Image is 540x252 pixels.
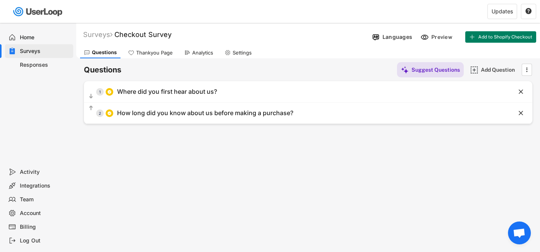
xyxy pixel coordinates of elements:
div: Integrations [20,182,70,189]
text:  [526,8,532,14]
img: AddMajor.svg [470,66,478,74]
img: CircleTickMinorWhite.svg [107,90,112,94]
div: Surveys [83,30,112,39]
text:  [519,88,523,96]
img: MagicMajor%20%28Purple%29.svg [401,66,409,74]
img: userloop-logo-01.svg [11,4,65,19]
button:  [88,93,94,100]
div: Log Out [20,237,70,244]
div: Add Question [481,66,519,73]
div: Billing [20,223,70,231]
div: Responses [20,61,70,69]
div: 1 [96,90,104,94]
div: Preview [431,34,454,40]
text:  [89,93,93,100]
div: Surveys [20,48,70,55]
div: Home [20,34,70,41]
a: Open chat [508,222,531,244]
div: Activity [20,169,70,176]
button:  [88,104,94,112]
button: Add to Shopify Checkout [465,31,536,43]
text:  [519,109,523,117]
div: Thankyou Page [136,50,173,56]
div: Suggest Questions [411,66,460,73]
div: How long did you know about us before making a purchase? [117,109,293,117]
div: Account [20,210,70,217]
img: Language%20Icon.svg [372,33,380,41]
button:  [517,109,525,117]
div: Analytics [192,50,213,56]
span: Add to Shopify Checkout [478,35,532,39]
div: Languages [382,34,412,40]
div: Settings [233,50,252,56]
h6: Questions [84,65,121,75]
font: Checkout Survey [114,30,172,39]
text:  [89,105,93,111]
div: Questions [92,49,117,56]
button:  [523,64,530,75]
img: CircleTickMinorWhite.svg [107,111,112,116]
div: Where did you first hear about us? [117,88,217,96]
div: Updates [492,9,513,14]
text:  [526,66,528,74]
div: Team [20,196,70,203]
button:  [525,8,532,15]
button:  [517,88,525,96]
div: 2 [96,111,104,115]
